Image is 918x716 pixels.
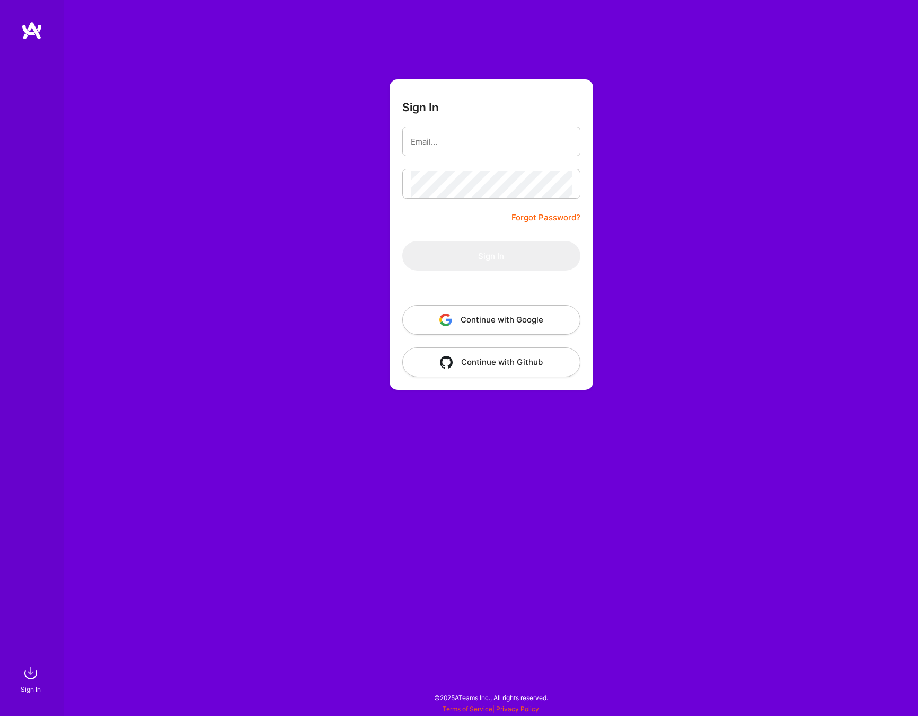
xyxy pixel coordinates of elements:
[440,356,453,369] img: icon
[443,705,492,713] a: Terms of Service
[21,684,41,695] div: Sign In
[20,663,41,684] img: sign in
[443,705,539,713] span: |
[21,21,42,40] img: logo
[402,347,580,377] button: Continue with Github
[402,101,439,114] h3: Sign In
[496,705,539,713] a: Privacy Policy
[402,241,580,271] button: Sign In
[22,663,41,695] a: sign inSign In
[511,211,580,224] a: Forgot Password?
[439,314,452,326] img: icon
[402,305,580,335] button: Continue with Google
[411,128,572,155] input: Email...
[64,684,918,711] div: © 2025 ATeams Inc., All rights reserved.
